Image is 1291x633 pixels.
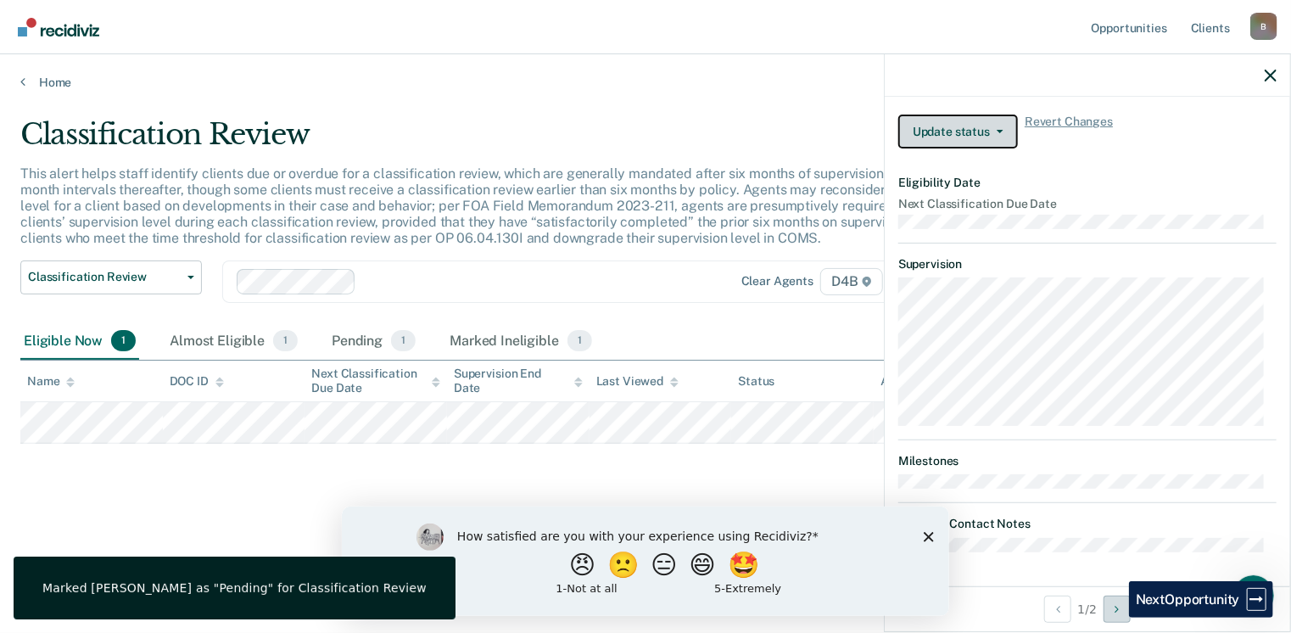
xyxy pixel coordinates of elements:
div: Name [27,374,75,389]
div: Eligible Now [20,323,139,361]
span: 1 [111,330,136,352]
div: Marked [PERSON_NAME] as "Pending" for Classification Review [42,580,427,596]
dt: Eligibility Date [898,176,1277,190]
img: Recidiviz [18,18,99,36]
div: Pending [328,323,419,361]
dt: Relevant Contact Notes [898,517,1277,531]
div: Classification Review [20,117,989,165]
div: Marked Ineligible [446,323,595,361]
p: This alert helps staff identify clients due or overdue for a classification review, which are gen... [20,165,984,247]
div: 1 / 2 [885,586,1290,631]
div: Supervision End Date [454,367,583,395]
dt: Milestones [898,454,1277,468]
span: 1 [391,330,416,352]
span: D4B [820,268,882,295]
button: Previous Opportunity [1044,596,1071,623]
div: B [1250,13,1277,40]
div: Next Classification Due Date [311,367,440,395]
iframe: Survey by Kim from Recidiviz [342,507,949,616]
div: Almost Eligible [166,323,301,361]
div: Assigned to [880,374,960,389]
dt: Next Classification Due Date [898,197,1277,211]
div: Clear agents [741,274,813,288]
span: 1 [273,330,298,352]
button: Profile dropdown button [1250,13,1277,40]
div: Last Viewed [596,374,679,389]
button: Next Opportunity [1104,596,1131,623]
button: Update status [898,115,1018,148]
div: Status [738,374,774,389]
iframe: Intercom live chat [1233,575,1274,616]
a: Home [20,75,1271,90]
dt: Supervision [898,257,1277,272]
div: DOC ID [170,374,224,389]
span: Classification Review [28,270,181,284]
span: 1 [567,330,592,352]
span: Revert Changes [1025,115,1113,148]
